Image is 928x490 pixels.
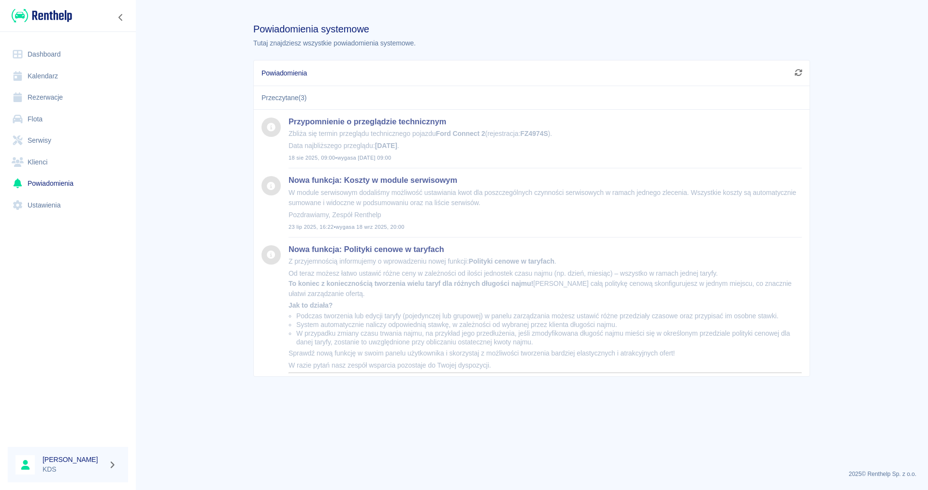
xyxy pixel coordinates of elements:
li: Podczas tworzenia lub edycji taryfy (pojedynczej lub grupowej) w panelu zarządzania możesz ustawi... [296,312,802,320]
p: Sprawdź nową funkcję w swoim panelu użytkownika i skorzystaj z możliwości tworzenia bardziej elas... [289,348,802,358]
h6: [PERSON_NAME] [43,455,104,464]
a: Flota [8,108,128,130]
img: Renthelp logo [12,8,72,24]
p: Od teraz możesz łatwo ustawić różne ceny w zależności od ilości jednostek czasu najmu (np. dzień,... [289,268,802,299]
h3: Przypomnienie o przeglądzie technicznym [289,117,802,127]
a: Ustawienia [8,194,128,216]
button: Odśwież [791,66,806,79]
p: 2025 © Renthelp Sp. z o.o. [147,470,916,478]
a: Powiadomienia [8,173,128,194]
a: Klienci [8,151,128,173]
span: 23 lip 2025, 16:22 [289,224,802,230]
a: Rezerwacje [8,87,128,108]
span: Powiadomienia [261,68,307,78]
p: Dziękujemy, że korzystasz z naszego systemu! [289,375,802,386]
strong: Polityki cenowe w taryfach [469,257,554,265]
strong: [DATE] [375,142,397,149]
span: 18 sie 2025, 09:00 [289,155,802,161]
p: Pozdrawiamy, Zespół Renthelp [289,210,802,220]
p: Tutaj znajdziesz wszystkie powiadomienia systemowe. [253,38,810,48]
span: • wygasa 18 wrz 2025, 20:00 [333,224,404,230]
div: Przeczytane ( 3 ) [254,86,810,110]
p: Zbliża się termin przeglądu technicznego pojazdu (rejestracja: ). [289,129,802,139]
li: W przypadku zmiany czasu trwania najmu, na przykład jego przedłużenia, jeśli zmodyfikowana długoś... [296,329,802,346]
h4: Jak to działa? [289,301,802,310]
h1: Powiadomienia systemowe [253,23,810,35]
h3: Nowa funkcja: Koszty w module serwisowym [289,175,802,185]
p: Z przyjemnością informujemy o wprowadzeniu nowej funkcji: . [289,256,802,267]
p: W module serwisowym dodaliśmy możliwość ustawiania kwot dla poszczególnych czynności serwisowych ... [289,188,802,208]
a: Renthelp logo [8,8,72,24]
strong: To koniec z koniecznością tworzenia wielu taryf dla różnych długości najmu! [289,280,533,287]
strong: FZ4974S [520,130,548,137]
span: • wygasa [DATE] 09:00 [335,155,391,161]
a: Kalendarz [8,65,128,87]
p: W razie pytań nasz zespół wsparcia pozostaje do Twojej dyspozycji. [289,360,802,371]
a: Dashboard [8,44,128,65]
h3: Nowa funkcja: Polityki cenowe w taryfach [289,244,802,254]
p: Data najbliższego przeglądu: . [289,141,802,151]
li: System automatycznie naliczy odpowiednią stawkę, w zależności od wybranej przez klienta długości ... [296,320,802,329]
p: KDS [43,464,104,475]
a: Serwisy [8,130,128,151]
button: Zwiń nawigację [114,11,128,24]
strong: Ford Connect 2 [436,130,485,137]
